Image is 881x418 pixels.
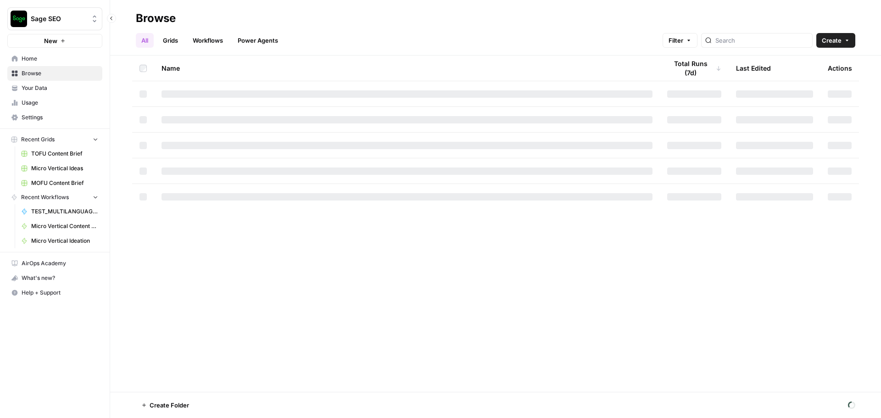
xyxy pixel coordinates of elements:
[17,204,102,219] a: TEST_MULTILANGUAGE_TRANSLATIONS
[17,146,102,161] a: TOFU Content Brief
[7,133,102,146] button: Recent Grids
[22,69,98,78] span: Browse
[31,150,98,158] span: TOFU Content Brief
[31,179,98,187] span: MOFU Content Brief
[715,36,809,45] input: Search
[22,84,98,92] span: Your Data
[17,234,102,248] a: Micro Vertical Ideation
[31,222,98,230] span: Micro Vertical Content Generation
[736,56,771,81] div: Last Edited
[7,66,102,81] a: Browse
[187,33,229,48] a: Workflows
[31,237,98,245] span: Micro Vertical Ideation
[21,135,55,144] span: Recent Grids
[22,259,98,268] span: AirOps Academy
[11,11,27,27] img: Sage SEO Logo
[31,207,98,216] span: TEST_MULTILANGUAGE_TRANSLATIONS
[136,398,195,412] button: Create Folder
[232,33,284,48] a: Power Agents
[7,285,102,300] button: Help + Support
[21,193,69,201] span: Recent Workflows
[7,34,102,48] button: New
[157,33,184,48] a: Grids
[17,161,102,176] a: Micro Vertical Ideas
[162,56,652,81] div: Name
[7,190,102,204] button: Recent Workflows
[31,14,86,23] span: Sage SEO
[136,11,176,26] div: Browse
[7,7,102,30] button: Workspace: Sage SEO
[663,33,697,48] button: Filter
[22,289,98,297] span: Help + Support
[7,95,102,110] a: Usage
[667,56,721,81] div: Total Runs (7d)
[8,271,102,285] div: What's new?
[22,113,98,122] span: Settings
[7,271,102,285] button: What's new?
[150,401,189,410] span: Create Folder
[136,33,154,48] a: All
[828,56,852,81] div: Actions
[17,176,102,190] a: MOFU Content Brief
[22,55,98,63] span: Home
[7,110,102,125] a: Settings
[7,256,102,271] a: AirOps Academy
[816,33,855,48] button: Create
[669,36,683,45] span: Filter
[31,164,98,173] span: Micro Vertical Ideas
[7,81,102,95] a: Your Data
[822,36,842,45] span: Create
[17,219,102,234] a: Micro Vertical Content Generation
[44,36,57,45] span: New
[22,99,98,107] span: Usage
[7,51,102,66] a: Home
